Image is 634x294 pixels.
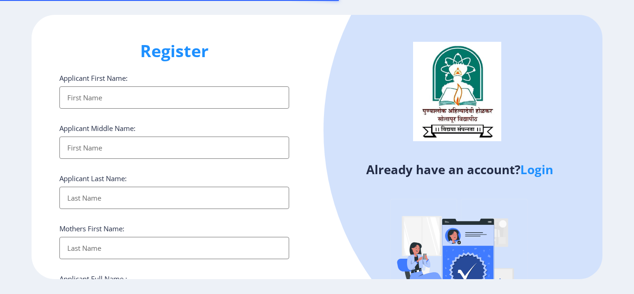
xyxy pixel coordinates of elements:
[413,42,501,141] img: logo
[324,162,595,177] h4: Already have an account?
[59,274,127,293] label: Applicant Full Name : (As on marksheet)
[59,73,128,83] label: Applicant First Name:
[59,174,127,183] label: Applicant Last Name:
[59,124,136,133] label: Applicant Middle Name:
[59,40,289,62] h1: Register
[59,224,124,233] label: Mothers First Name:
[59,237,289,259] input: Last Name
[520,161,553,178] a: Login
[59,86,289,109] input: First Name
[59,137,289,159] input: First Name
[59,187,289,209] input: Last Name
